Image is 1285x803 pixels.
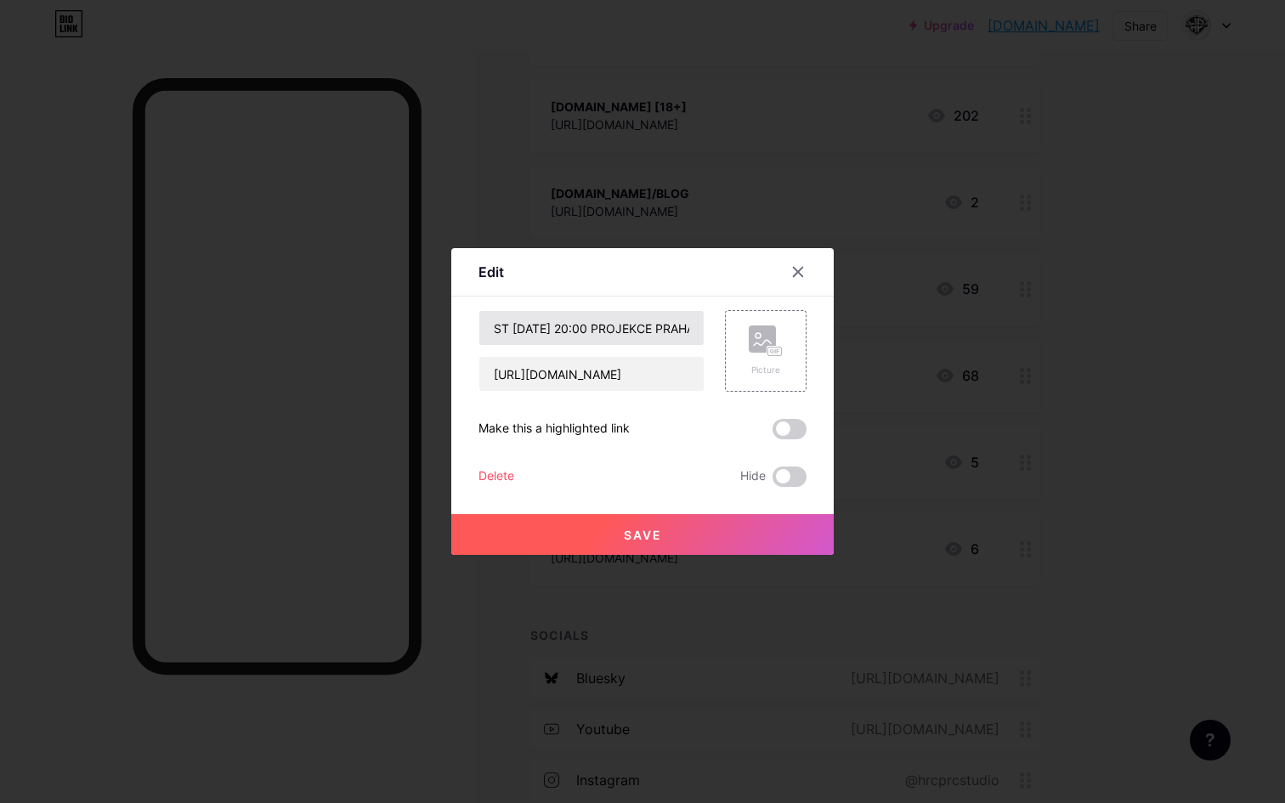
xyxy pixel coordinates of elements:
div: Delete [478,467,514,487]
span: Hide [740,467,766,487]
div: Picture [749,364,783,376]
span: Save [624,528,662,542]
div: Make this a highlighted link [478,419,630,439]
button: Save [451,514,834,555]
input: Title [479,311,704,345]
div: Edit [478,262,504,282]
input: URL [479,357,704,391]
